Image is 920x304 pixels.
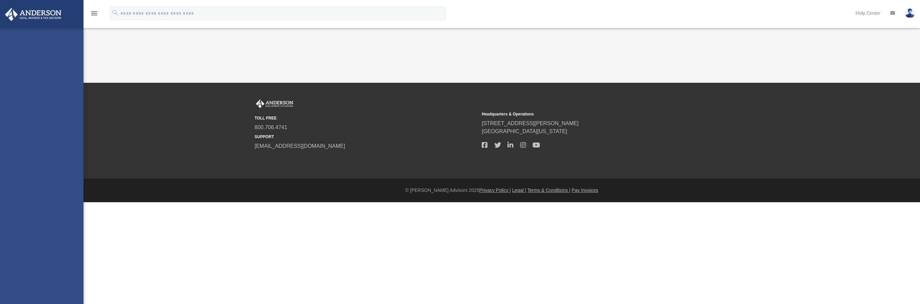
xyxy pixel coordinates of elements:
i: search [112,9,119,16]
a: [STREET_ADDRESS][PERSON_NAME] [482,120,579,126]
small: SUPPORT [255,134,477,140]
a: 800.706.4741 [255,124,287,130]
img: Anderson Advisors Platinum Portal [255,99,295,108]
a: menu [90,13,98,17]
a: Pay Invoices [572,188,598,193]
img: Anderson Advisors Platinum Portal [3,8,63,21]
img: User Pic [905,8,915,18]
a: Legal | [512,188,526,193]
a: [EMAIL_ADDRESS][DOMAIN_NAME] [255,143,345,149]
small: TOLL FREE [255,115,477,121]
i: menu [90,9,98,17]
div: © [PERSON_NAME] Advisors 2025 [84,187,920,194]
a: Privacy Policy | [479,188,511,193]
a: Terms & Conditions | [527,188,571,193]
a: [GEOGRAPHIC_DATA][US_STATE] [482,128,567,134]
small: Headquarters & Operations [482,111,704,117]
